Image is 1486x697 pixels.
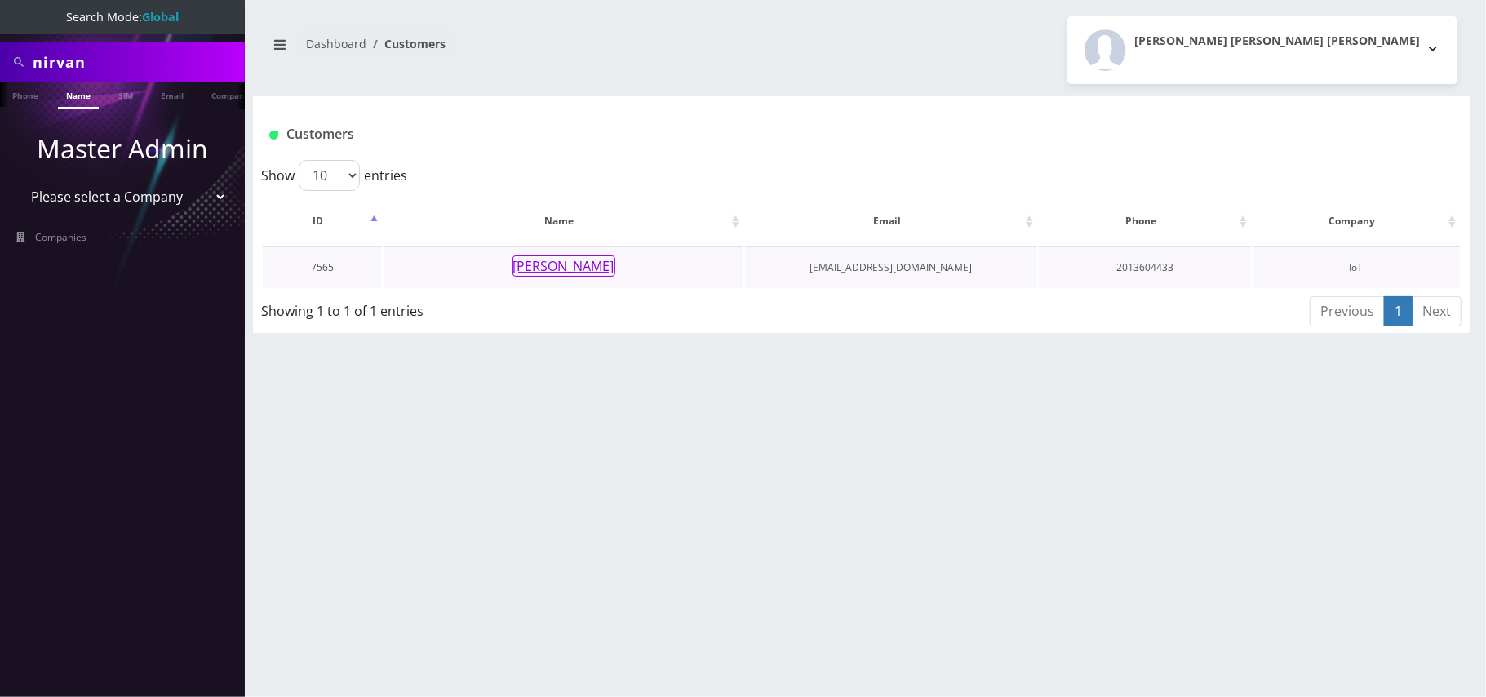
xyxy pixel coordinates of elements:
[1253,198,1460,245] th: Company: activate to sort column ascending
[745,198,1036,245] th: Email: activate to sort column ascending
[384,198,743,245] th: Name: activate to sort column ascending
[203,82,258,107] a: Company
[142,9,179,24] strong: Global
[110,82,141,107] a: SIM
[1039,198,1251,245] th: Phone: activate to sort column ascending
[33,47,241,78] input: Search All Companies
[512,255,615,277] button: [PERSON_NAME]
[366,35,446,52] li: Customers
[263,246,382,288] td: 7565
[263,198,382,245] th: ID: activate to sort column descending
[1134,34,1420,48] h2: [PERSON_NAME] [PERSON_NAME] [PERSON_NAME]
[58,82,99,109] a: Name
[745,246,1036,288] td: [EMAIL_ADDRESS][DOMAIN_NAME]
[1067,16,1457,84] button: [PERSON_NAME] [PERSON_NAME] [PERSON_NAME]
[261,295,749,321] div: Showing 1 to 1 of 1 entries
[36,230,87,244] span: Companies
[299,160,360,191] select: Showentries
[153,82,192,107] a: Email
[269,127,1252,142] h1: Customers
[261,160,407,191] label: Show entries
[1310,296,1385,326] a: Previous
[1384,296,1413,326] a: 1
[66,9,179,24] span: Search Mode:
[306,36,366,51] a: Dashboard
[1039,246,1251,288] td: 2013604433
[4,82,47,107] a: Phone
[1253,246,1460,288] td: IoT
[1412,296,1462,326] a: Next
[265,27,849,73] nav: breadcrumb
